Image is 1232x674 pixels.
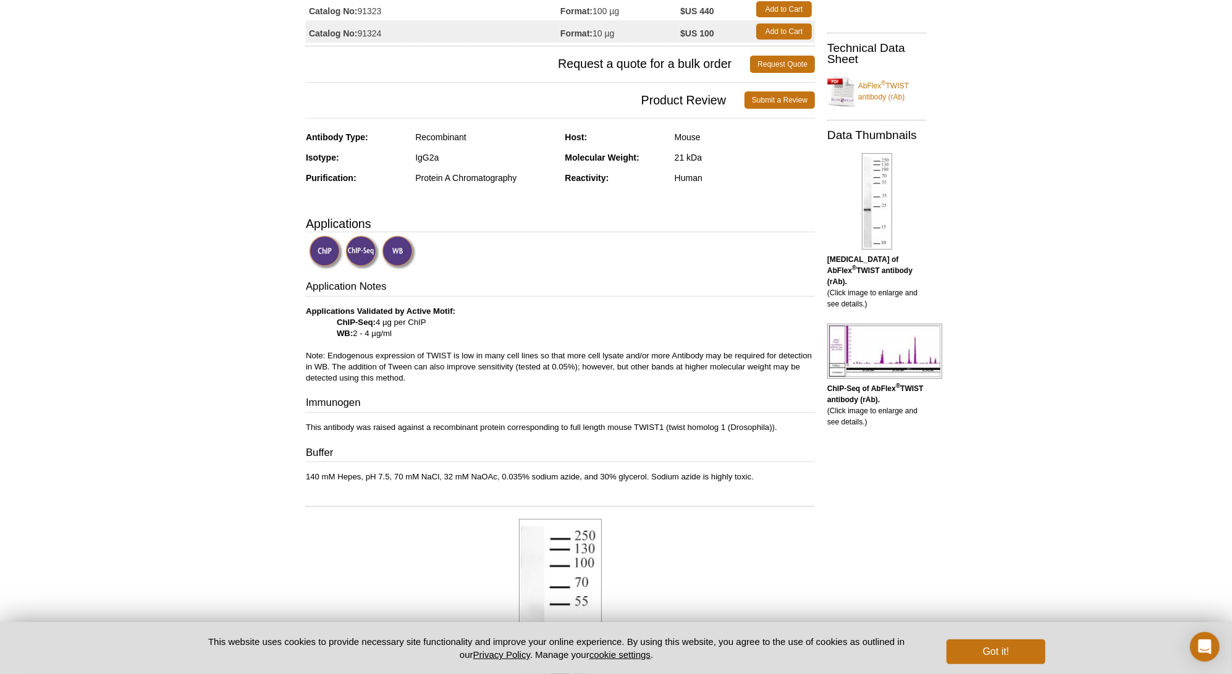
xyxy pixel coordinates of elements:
[589,649,651,660] button: cookie settings
[473,649,530,660] a: Privacy Policy
[827,254,926,310] p: (Click image to enlarge and see details.)
[827,324,942,379] img: AbFlex<sup>®</sup> TWIST antibody (rAb) tested by ChIP-Seq.
[827,73,926,110] a: AbFlex®TWIST antibody (rAb)
[306,306,455,316] b: Applications Validated by Active Motif:
[680,28,714,39] strong: $US 100
[337,329,353,338] strong: WB:
[306,91,745,109] span: Product Review
[415,152,555,163] div: IgG2a
[750,56,815,73] a: Request Quote
[306,132,368,142] strong: Antibody Type:
[565,132,588,142] strong: Host:
[675,152,815,163] div: 21 kDa
[306,56,750,73] span: Request a quote for a bulk order
[675,172,815,183] div: Human
[187,635,926,661] p: This website uses cookies to provide necessary site functionality and improve your online experie...
[309,235,343,269] img: ChIP Validated
[827,130,926,141] h2: Data Thumbnails
[827,383,926,428] p: (Click image to enlarge and see details.)
[345,235,379,269] img: ChIP-Seq Validated
[306,153,339,162] strong: Isotype:
[565,153,639,162] strong: Molecular Weight:
[680,6,714,17] strong: $US 440
[306,395,815,413] h3: Immunogen
[306,306,815,384] p: 4 µg per ChIP 2 - 4 µg/ml Note: Endogenous expression of TWIST is low in many cell lines so that ...
[306,471,815,482] p: 140 mM Hepes, pH 7.5, 70 mM NaCl, 32 mM NaOAc, 0.035% sodium azide, and 30% glycerol. Sodium azid...
[309,28,358,39] strong: Catalog No:
[756,1,812,17] a: Add to Cart
[415,132,555,143] div: Recombinant
[306,279,815,297] h3: Application Notes
[306,422,815,433] p: This antibody was raised against a recombinant protein corresponding to full length mouse TWIST1 ...
[827,255,913,286] b: [MEDICAL_DATA] of AbFlex TWIST antibody (rAb).
[337,318,376,327] strong: ChIP-Seq:
[745,91,815,109] a: Submit a Review
[862,153,892,250] img: AbFlex<sup>®</sup> TWIST antibody (rAb) tested by Western blot.
[382,235,416,269] img: Western Blot Validated
[306,173,357,183] strong: Purification:
[306,20,560,43] td: 91324
[309,6,358,17] strong: Catalog No:
[306,445,815,463] h3: Buffer
[560,6,593,17] strong: Format:
[852,264,856,271] sup: ®
[827,43,926,65] h2: Technical Data Sheet
[306,214,815,233] h3: Applications
[947,639,1045,664] button: Got it!
[565,173,609,183] strong: Reactivity:
[415,172,555,183] div: Protein A Chromatography
[756,23,812,40] a: Add to Cart
[560,20,680,43] td: 10 µg
[675,132,815,143] div: Mouse
[827,384,924,404] b: ChIP-Seq of AbFlex TWIST antibody (rAb).
[560,28,593,39] strong: Format:
[896,382,900,389] sup: ®
[1190,632,1220,662] div: Open Intercom Messenger
[881,80,885,86] sup: ®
